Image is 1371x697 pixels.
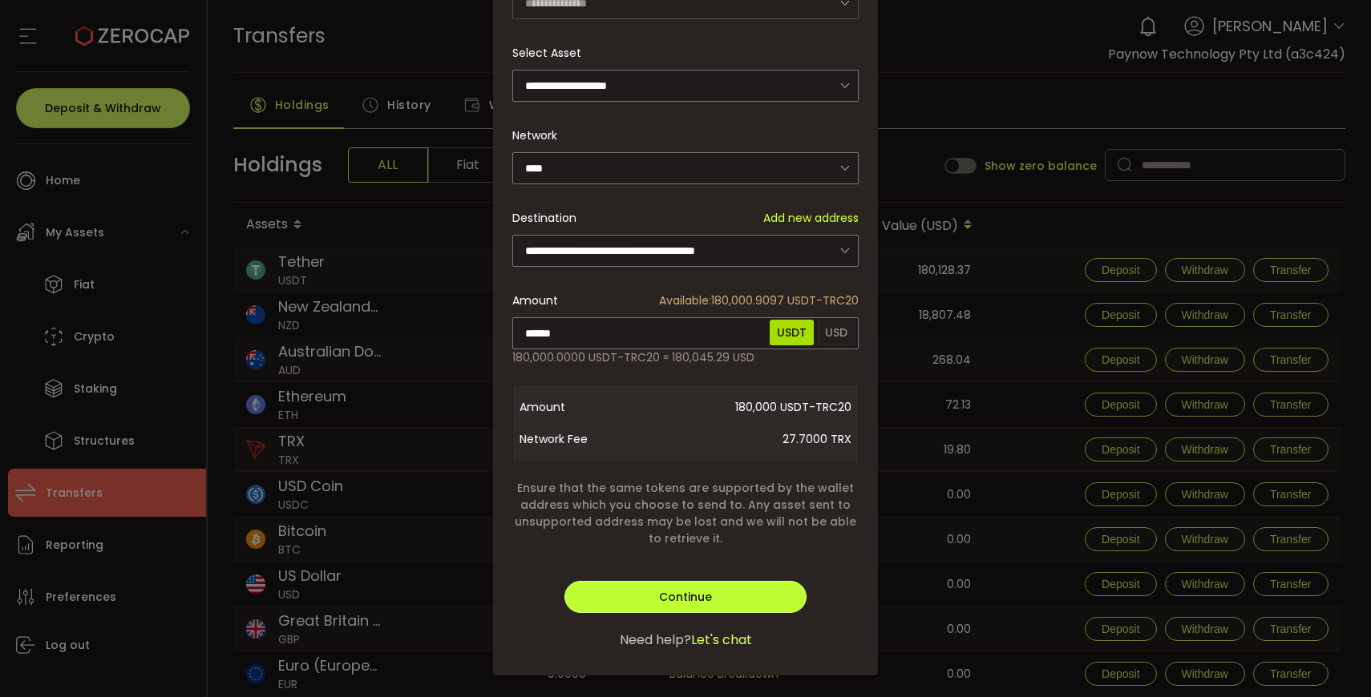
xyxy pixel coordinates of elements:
iframe: Chat Widget [1291,620,1371,697]
button: Continue [564,581,807,613]
span: 180,000 USDT-TRC20 [648,391,851,423]
span: Continue [659,589,712,605]
span: Amount [520,391,648,423]
span: Destination [512,210,576,226]
span: Need help? [620,631,691,650]
span: Network Fee [520,423,648,455]
span: 27.7000 TRX [648,423,851,455]
span: Let's chat [691,631,752,650]
label: Network [512,127,567,143]
span: 180,000.9097 USDT-TRC20 [659,292,859,309]
span: Amount [512,292,558,309]
span: 180,000.0000 USDT-TRC20 ≈ 180,045.29 USD [512,349,754,366]
span: Add new address [763,210,859,227]
span: Ensure that the same tokens are supported by the wallet address which you choose to send to. Any ... [512,480,859,547]
span: USD [818,320,855,345]
span: USDT [770,320,814,345]
label: Select Asset [512,45,591,61]
span: Available: [659,292,711,308]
